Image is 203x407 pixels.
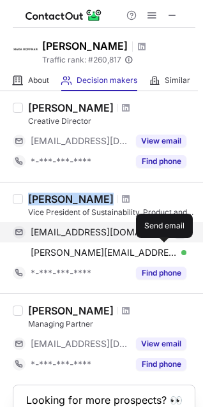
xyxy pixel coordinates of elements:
[26,8,102,23] img: ContactOut v5.3.10
[28,318,195,330] div: Managing Partner
[28,115,195,127] div: Creative Director
[31,226,177,238] span: [EMAIL_ADDRESS][DOMAIN_NAME]
[31,338,128,350] span: [EMAIL_ADDRESS][DOMAIN_NAME]
[42,38,128,54] h1: [PERSON_NAME]
[136,155,186,168] button: Reveal Button
[28,101,114,114] div: [PERSON_NAME]
[28,193,114,205] div: [PERSON_NAME]
[13,36,38,62] img: 73ed7e7a6862663d16896839914cc88f
[136,135,186,147] button: Reveal Button
[77,75,137,85] span: Decision makers
[42,56,121,64] span: Traffic rank: # 260,817
[165,75,190,85] span: Similar
[136,267,186,279] button: Reveal Button
[28,304,114,317] div: [PERSON_NAME]
[31,135,128,147] span: [EMAIL_ADDRESS][DOMAIN_NAME]
[26,394,183,406] header: Looking for more prospects? 👀
[28,207,195,218] div: Vice President of Sustainability, Product and Business Strategy
[28,75,49,85] span: About
[136,358,186,371] button: Reveal Button
[31,247,177,258] span: [PERSON_NAME][EMAIL_ADDRESS][DOMAIN_NAME]
[136,337,186,350] button: Reveal Button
